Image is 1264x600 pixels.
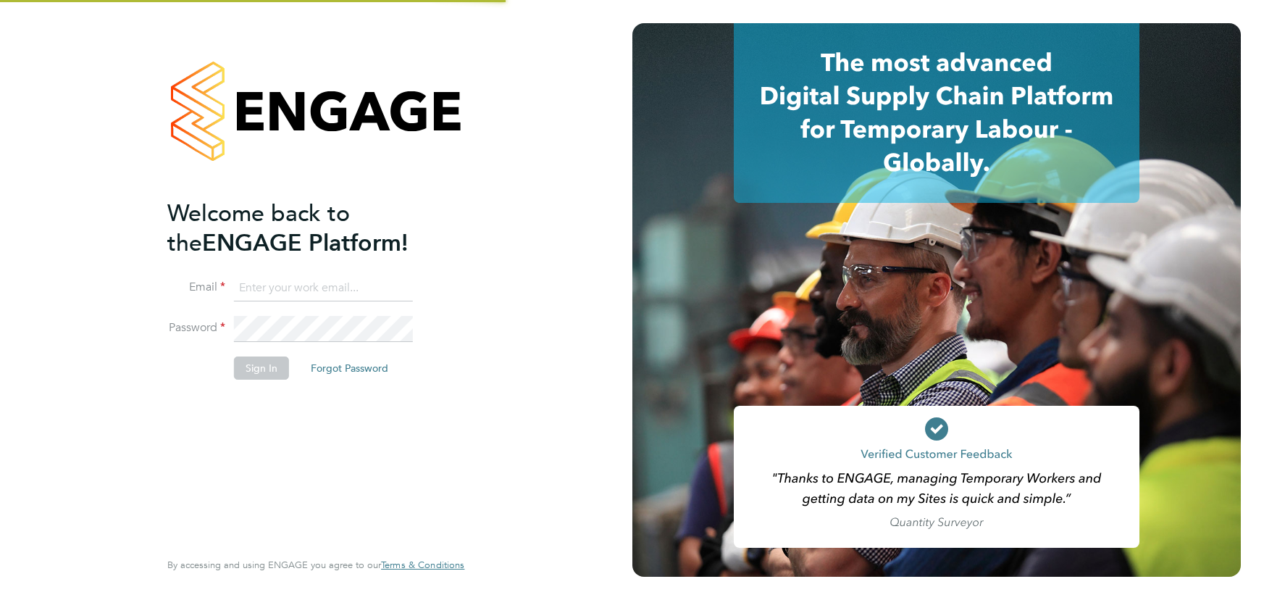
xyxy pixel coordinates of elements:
[381,559,464,571] span: Terms & Conditions
[381,559,464,571] a: Terms & Conditions
[167,559,464,571] span: By accessing and using ENGAGE you agree to our
[167,199,350,257] span: Welcome back to the
[299,357,400,380] button: Forgot Password
[167,280,225,295] label: Email
[234,357,289,380] button: Sign In
[167,320,225,336] label: Password
[167,199,450,258] h2: ENGAGE Platform!
[234,275,413,301] input: Enter your work email...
